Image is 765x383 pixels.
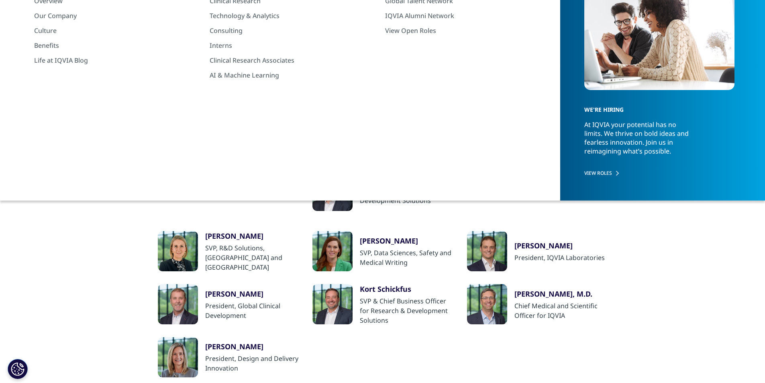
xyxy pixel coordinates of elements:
div: [PERSON_NAME], M.D. [514,289,608,299]
a: Kort Schickfus [360,284,453,296]
div: SVP & Chief Business Officer for Research & Development Solutions [360,296,453,325]
a: Life at IQVIA Blog [34,56,195,65]
div: President, Global Clinical Development [205,301,298,320]
a: [PERSON_NAME] [360,236,453,248]
div: Chief Medical and Scientific Officer for IQVIA [514,301,608,320]
p: At IQVIA your potential has no limits. We thrive on bold ideas and fearless innovation. Join us i... [584,120,695,163]
div: ​[PERSON_NAME] [205,342,298,351]
a: Culture [34,26,195,35]
div: [PERSON_NAME] [205,231,298,241]
h5: WE'RE HIRING [584,92,727,120]
a: Our Company [34,11,195,20]
div: President, Design and Delivery Innovation [205,354,298,373]
a: Benefits [34,41,195,50]
div: President, IQVIA Laboratories [514,253,605,262]
a: Interns [210,41,370,50]
div: SVP, R&D Solutions, [GEOGRAPHIC_DATA] and [GEOGRAPHIC_DATA] [205,243,298,272]
div: [PERSON_NAME] [205,289,298,299]
div: Kort Schickfus [360,284,453,294]
a: [PERSON_NAME], M.D. [514,289,608,301]
button: Cookie Settings [8,359,28,379]
div: [PERSON_NAME] [360,236,453,246]
a: AI & Machine Learning [210,71,370,80]
a: [PERSON_NAME] [205,231,298,243]
a: VIEW ROLES [584,170,734,176]
a: [PERSON_NAME] [514,241,605,253]
div: SVP, Data Sciences, Safety and Medical Writing [360,248,453,267]
a: Consulting [210,26,370,35]
div: [PERSON_NAME] [514,241,605,250]
a: ​[PERSON_NAME] [205,342,298,354]
a: View Open Roles [385,26,546,35]
a: Technology & Analytics [210,11,370,20]
a: IQVIA Alumni Network [385,11,546,20]
a: [PERSON_NAME] [205,289,298,301]
a: Clinical Research Associates [210,56,370,65]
